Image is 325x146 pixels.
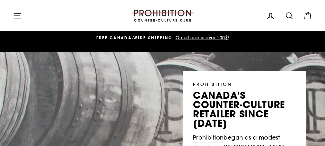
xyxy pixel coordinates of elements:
[174,35,229,41] span: On all orders over 100$!
[193,133,224,142] a: Prohibition
[14,34,311,41] a: FREE CANADA-WIDE SHIPPING On all orders over 100$!
[96,35,173,41] span: FREE CANADA-WIDE SHIPPING
[130,10,195,22] img: PROHIBITION COUNTER-CULTURE CLUB
[193,91,296,128] p: canada's counter-culture retailer since [DATE]
[193,81,296,87] p: PROHIBITION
